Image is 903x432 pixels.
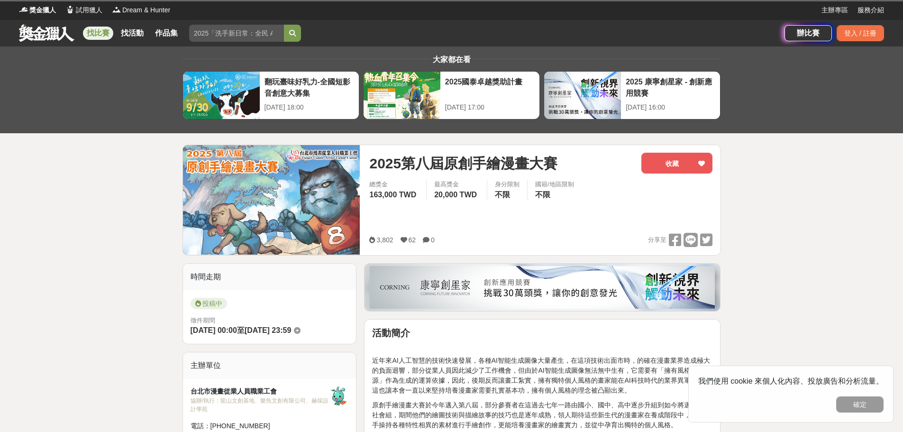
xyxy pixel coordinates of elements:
span: 163,000 TWD [369,191,416,199]
a: 2025 康寧創星家 - 創新應用競賽[DATE] 16:00 [544,71,721,119]
a: 翻玩臺味好乳力-全國短影音創意大募集[DATE] 18:00 [182,71,359,119]
button: 收藏 [641,153,712,174]
span: 62 [409,236,416,244]
div: 協辦/執行： 龍山文創基地、樂魚文創有限公司、赫綵設計學苑 [191,396,330,414]
div: 2025國泰卓越獎助計畫 [445,76,535,98]
span: 不限 [535,191,550,199]
span: 投稿中 [191,298,227,309]
p: 近年來AI人工智慧的技術快速發展，各種AI智能生成圖像大量產生，在這項技術出面市時，的確在漫畫業界造成極大的負面迴響，部分從業人員因此減少了工作機會，但由於AI智能生成圖像無法無中生有，它需要有... [372,356,712,395]
span: 分享至 [648,233,666,247]
div: [DATE] 18:00 [265,102,354,112]
a: 主辦專區 [821,5,848,15]
button: 確定 [836,396,884,413]
div: 台北市漫畫從業人員職業工會 [191,386,330,396]
span: 至 [237,326,245,334]
a: LogoDream & Hunter [112,5,170,15]
div: 國籍/地區限制 [535,180,574,189]
a: 辦比賽 [784,25,832,41]
div: 主辦單位 [183,352,356,379]
strong: 活動簡介 [372,328,410,338]
img: be6ed63e-7b41-4cb8-917a-a53bd949b1b4.png [370,266,715,309]
a: 2025國泰卓越獎助計畫[DATE] 17:00 [363,71,540,119]
a: Logo獎金獵人 [19,5,56,15]
div: 2025 康寧創星家 - 創新應用競賽 [626,76,715,98]
span: 不限 [495,191,510,199]
span: 3,802 [376,236,393,244]
div: 翻玩臺味好乳力-全國短影音創意大募集 [265,76,354,98]
span: 試用獵人 [76,5,102,15]
span: 最高獎金 [434,180,479,189]
span: [DATE] 23:59 [245,326,291,334]
a: Logo試用獵人 [65,5,102,15]
a: 作品集 [151,27,182,40]
img: Logo [19,5,28,14]
img: Logo [112,5,121,14]
div: [DATE] 17:00 [445,102,535,112]
span: 20,000 TWD [434,191,477,199]
span: 總獎金 [369,180,419,189]
div: 身分限制 [495,180,520,189]
p: 原創手繪漫畫大賽於今年邁入第八屆，部分參賽者在這過去七年一路由國小、國中、高中逐步升組到如今將邁入大專社會組，期間他們的繪圖技術與描繪故事的技巧也是逐年成熟，領人期待這些新生代的漫畫家在養成階段... [372,400,712,430]
span: Dream & Hunter [122,5,170,15]
img: Cover Image [183,145,360,255]
a: 服務介紹 [857,5,884,15]
img: Logo [65,5,75,14]
span: 徵件期間 [191,317,215,324]
span: 大家都在看 [430,55,473,64]
div: 登入 / 註冊 [837,25,884,41]
div: [DATE] 16:00 [626,102,715,112]
a: 找比賽 [83,27,113,40]
a: 找活動 [117,27,147,40]
input: 2025「洗手新日常：全民 ALL IN」洗手歌全台徵選 [189,25,284,42]
span: 獎金獵人 [29,5,56,15]
span: 2025第八屆原創手繪漫畫大賽 [369,153,557,174]
span: [DATE] 00:00 [191,326,237,334]
div: 電話： [PHONE_NUMBER] [191,421,330,431]
span: 我們使用 cookie 來個人化內容、投放廣告和分析流量。 [698,377,884,385]
span: 0 [431,236,435,244]
div: 時間走期 [183,264,356,290]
